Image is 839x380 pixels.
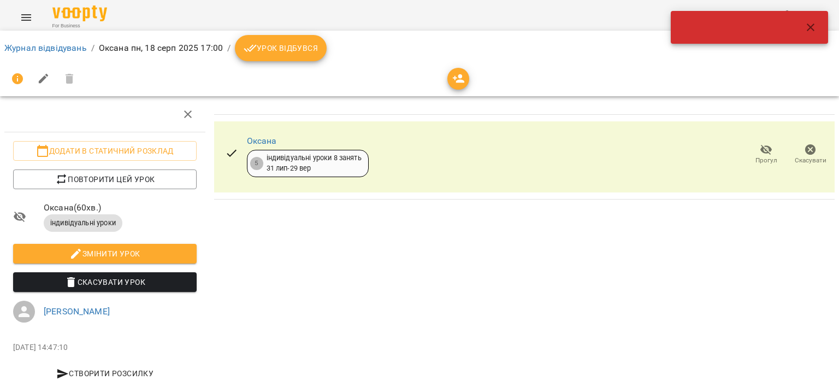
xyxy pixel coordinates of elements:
[4,43,87,53] a: Журнал відвідувань
[99,42,223,55] p: Оксана пн, 18 серп 2025 17:00
[235,35,327,61] button: Урок відбувся
[13,244,197,264] button: Змінити урок
[22,247,188,260] span: Змінити урок
[44,218,122,228] span: індивідуальні уроки
[22,144,188,157] span: Додати в статичний розклад
[744,139,788,170] button: Прогул
[13,4,39,31] button: Menu
[91,42,94,55] li: /
[22,276,188,289] span: Скасувати Урок
[13,272,197,292] button: Скасувати Урок
[17,367,192,380] span: Створити розсилку
[788,139,832,170] button: Скасувати
[4,35,835,61] nav: breadcrumb
[244,42,318,55] span: Урок відбувся
[247,136,277,146] a: Оксана
[267,153,362,173] div: індивідуальні уроки 8 занять 31 лип - 29 вер
[44,201,197,214] span: Оксана ( 60 хв. )
[13,169,197,189] button: Повторити цей урок
[52,5,107,21] img: Voopty Logo
[13,342,197,353] p: [DATE] 14:47:10
[250,157,263,170] div: 5
[755,156,777,165] span: Прогул
[795,156,826,165] span: Скасувати
[13,141,197,161] button: Додати в статичний розклад
[22,173,188,186] span: Повторити цей урок
[44,306,110,317] a: [PERSON_NAME]
[52,22,107,30] span: For Business
[227,42,231,55] li: /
